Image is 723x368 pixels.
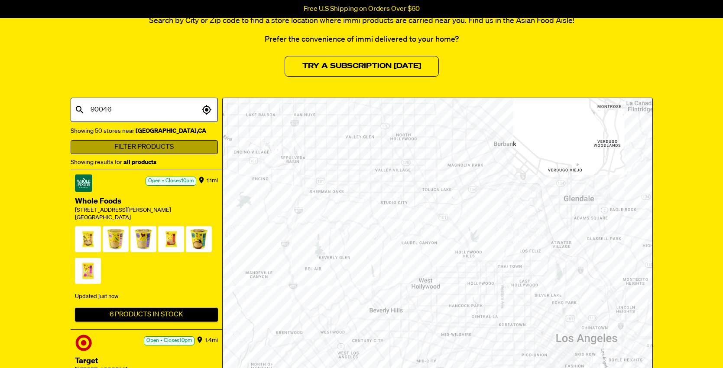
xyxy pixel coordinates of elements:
div: Updated just now [75,289,218,304]
div: Whole Foods [75,196,218,207]
div: Showing results for [71,157,218,168]
button: Filter Products [71,140,218,154]
div: Open • Closes 10pm [144,336,195,345]
div: Showing 50 stores near [71,126,218,136]
button: 6 Products In Stock [75,308,218,322]
p: Free U.S Shipping on Orders Over $60 [304,5,420,13]
div: [STREET_ADDRESS][PERSON_NAME] [75,207,218,214]
div: 1.4 mi [205,334,218,347]
div: Open • Closes 10pm [146,177,196,186]
p: Search by City or Zip code to find a store location where immi products are carried near you. Fin... [71,15,653,27]
p: Prefer the convenience of immi delivered to your home? [71,34,653,46]
div: 1.1 mi [207,174,218,187]
div: Target [75,356,218,367]
strong: [GEOGRAPHIC_DATA] , CA [134,128,206,134]
strong: all products [123,159,156,165]
input: Search city or postal code [88,102,199,118]
a: Try a Subscription [DATE] [285,56,439,77]
div: [GEOGRAPHIC_DATA] [75,214,218,222]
